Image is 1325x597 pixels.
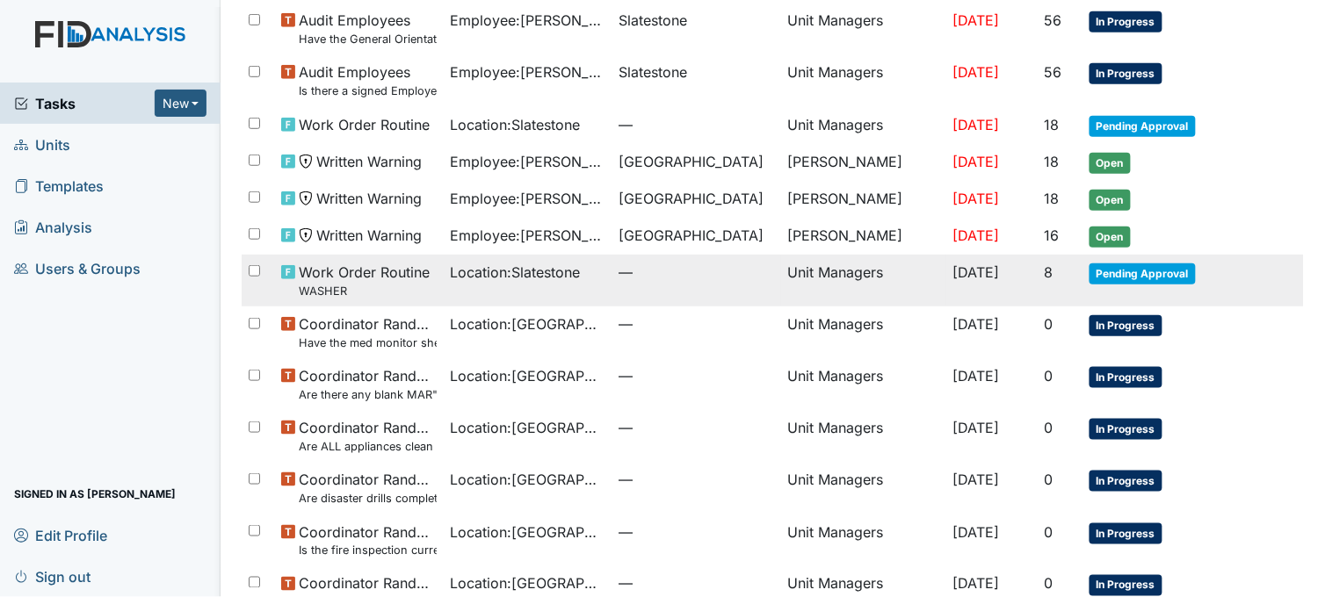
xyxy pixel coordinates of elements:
span: Location : [GEOGRAPHIC_DATA] [451,417,605,438]
span: — [619,262,774,283]
td: Unit Managers [781,306,946,358]
span: [DATE] [953,367,1000,385]
span: Employee : [PERSON_NAME] [451,188,605,209]
span: Written Warning [316,188,422,209]
td: [PERSON_NAME] [781,181,946,218]
span: In Progress [1090,523,1162,544]
span: Analysis [14,213,92,241]
span: Location : [GEOGRAPHIC_DATA] [451,573,605,594]
span: Coordinator Random Are ALL appliances clean and working properly? [299,417,436,455]
span: Written Warning [316,151,422,172]
span: 8 [1045,263,1053,281]
span: 16 [1045,227,1060,244]
span: 0 [1045,523,1053,541]
span: 0 [1045,471,1053,488]
span: 0 [1045,367,1053,385]
span: In Progress [1090,471,1162,492]
small: Are ALL appliances clean and working properly? [299,438,436,455]
td: Unit Managers [781,255,946,306]
span: Employee : [PERSON_NAME][GEOGRAPHIC_DATA] [451,225,605,246]
button: New [155,90,207,117]
span: Slatestone [619,61,688,83]
span: [DATE] [953,263,1000,281]
span: — [619,313,774,334]
td: Unit Managers [781,54,946,106]
td: Unit Managers [781,514,946,566]
small: Have the med monitor sheets been filled out? [299,334,436,351]
span: In Progress [1090,315,1162,336]
span: [DATE] [953,11,1000,29]
span: Pending Approval [1090,263,1196,284]
td: Unit Managers [781,358,946,410]
span: Employee : [PERSON_NAME] [451,10,605,31]
span: Open [1090,227,1131,248]
span: Employee : [PERSON_NAME] [451,61,605,83]
span: [DATE] [953,153,1000,170]
small: Are disaster drills completed as scheduled? [299,490,436,507]
span: Edit Profile [14,521,107,549]
span: Work Order Routine [299,114,430,135]
span: In Progress [1090,11,1162,32]
span: — [619,521,774,543]
span: Open [1090,153,1131,174]
span: In Progress [1090,63,1162,84]
span: 18 [1045,190,1060,207]
span: [DATE] [953,190,1000,207]
small: Is the fire inspection current (from the Fire [PERSON_NAME])? [299,543,436,559]
td: Unit Managers [781,107,946,144]
span: Slatestone [619,10,688,31]
small: Are there any blank MAR"s [299,386,436,403]
span: — [619,365,774,386]
span: [DATE] [953,419,1000,436]
span: — [619,573,774,594]
span: Audit Employees Have the General Orientation and ICF Orientation forms been completed? [299,10,436,47]
span: Location : Slatestone [451,114,581,135]
span: 0 [1045,315,1053,333]
span: 18 [1045,153,1060,170]
span: Written Warning [316,225,422,246]
span: 0 [1045,575,1053,593]
span: Signed in as [PERSON_NAME] [14,480,176,507]
span: Sign out [14,563,91,590]
span: — [619,469,774,490]
span: Templates [14,172,104,199]
span: [DATE] [953,575,1000,593]
td: Unit Managers [781,410,946,462]
span: Audit Employees Is there a signed Employee Job Description in the file for the employee's current... [299,61,436,99]
span: [DATE] [953,116,1000,133]
span: Coordinator Random Are there any blank MAR"s [299,365,436,403]
span: Coordinator Random Have the med monitor sheets been filled out? [299,313,436,351]
span: 56 [1045,11,1062,29]
span: Open [1090,190,1131,211]
span: Work Order Routine WASHER [299,262,430,299]
span: 0 [1045,419,1053,436]
span: In Progress [1090,419,1162,440]
span: — [619,114,774,135]
span: Location : [GEOGRAPHIC_DATA] [451,469,605,490]
td: Unit Managers [781,3,946,54]
span: Coordinator Random Are disaster drills completed as scheduled? [299,469,436,507]
span: [DATE] [953,315,1000,333]
span: 56 [1045,63,1062,81]
span: Location : Slatestone [451,262,581,283]
span: Location : [GEOGRAPHIC_DATA] [451,521,605,543]
small: WASHER [299,283,430,299]
span: [DATE] [953,227,1000,244]
td: Unit Managers [781,462,946,514]
a: Tasks [14,93,155,114]
span: Units [14,131,70,158]
span: [GEOGRAPHIC_DATA] [619,225,764,246]
span: Location : [GEOGRAPHIC_DATA] [451,365,605,386]
span: [DATE] [953,471,1000,488]
td: [PERSON_NAME] [781,144,946,181]
span: [DATE] [953,523,1000,541]
span: [GEOGRAPHIC_DATA] [619,188,764,209]
small: Is there a signed Employee Job Description in the file for the employee's current position? [299,83,436,99]
span: — [619,417,774,438]
span: Pending Approval [1090,116,1196,137]
span: Employee : [PERSON_NAME] [451,151,605,172]
span: Users & Groups [14,255,141,282]
td: [PERSON_NAME] [781,218,946,255]
small: Have the General Orientation and ICF Orientation forms been completed? [299,31,436,47]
